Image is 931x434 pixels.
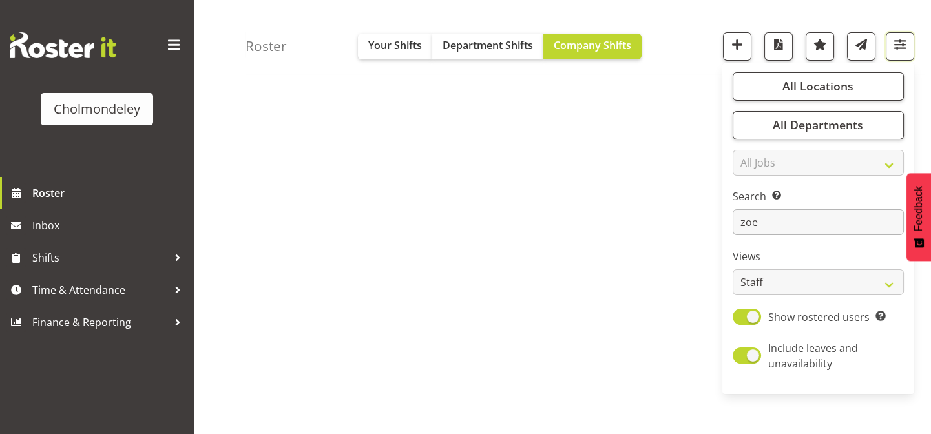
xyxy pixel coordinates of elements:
span: Feedback [913,186,925,231]
span: Company Shifts [554,38,631,52]
button: Feedback - Show survey [906,173,931,261]
button: Add a new shift [723,32,751,61]
span: Department Shifts [443,38,533,52]
span: Shifts [32,248,168,267]
input: Search [733,210,904,236]
span: Time & Attendance [32,280,168,300]
button: Your Shifts [358,34,432,59]
button: All Departments [733,111,904,139]
span: Roster [32,183,187,203]
button: Download a PDF of the roster according to the set date range. [764,32,793,61]
h4: Roster [246,39,287,54]
button: All Locations [733,72,904,101]
button: Filter Shifts [886,32,914,61]
label: Views [733,249,904,265]
img: Rosterit website logo [10,32,116,58]
div: Cholmondeley [54,99,140,119]
button: Highlight an important date within the roster. [806,32,834,61]
span: Inbox [32,216,187,235]
span: All Departments [773,118,863,133]
button: Department Shifts [432,34,543,59]
label: Search [733,189,904,205]
span: Show rostered users [768,310,870,324]
span: Your Shifts [368,38,422,52]
button: Company Shifts [543,34,642,59]
button: Send a list of all shifts for the selected filtered period to all rostered employees. [847,32,875,61]
span: All Locations [782,79,853,94]
span: Include leaves and unavailability [768,341,858,371]
span: Finance & Reporting [32,313,168,332]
